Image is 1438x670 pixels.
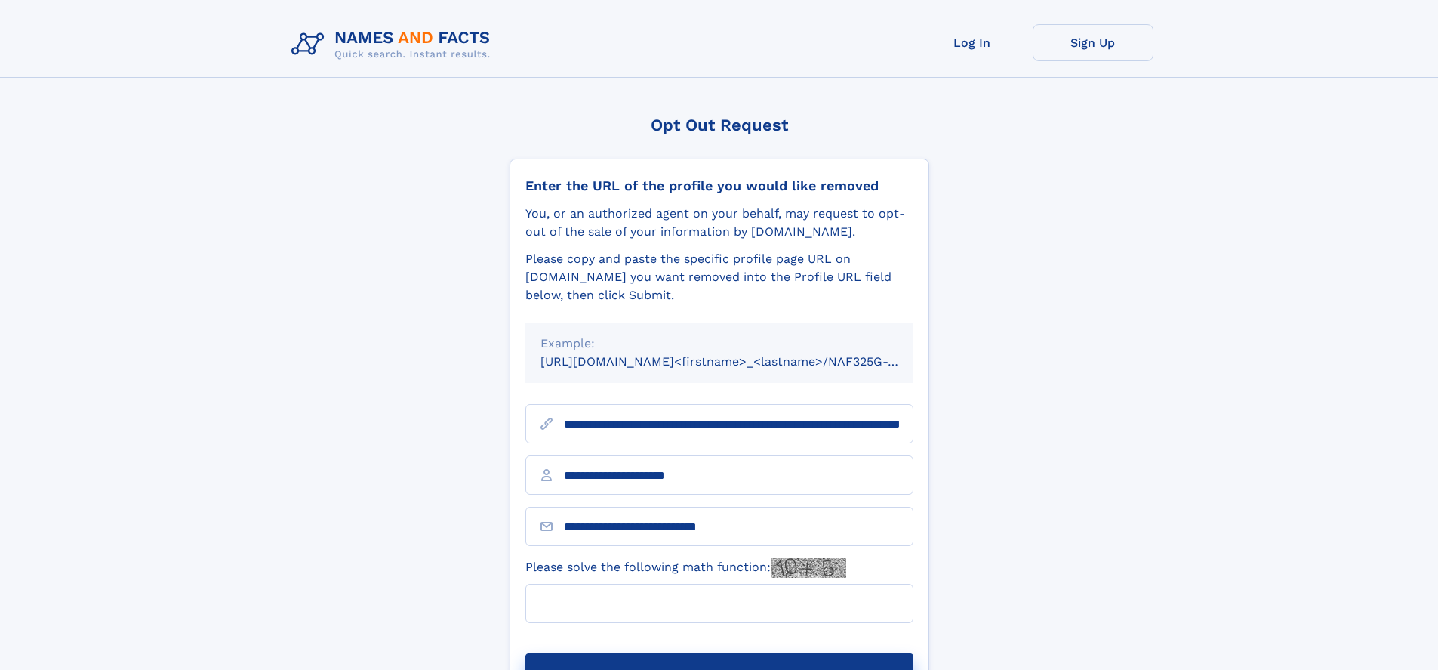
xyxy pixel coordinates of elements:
small: [URL][DOMAIN_NAME]<firstname>_<lastname>/NAF325G-xxxxxxxx [540,354,942,369]
div: Opt Out Request [510,116,929,134]
div: You, or an authorized agent on your behalf, may request to opt-out of the sale of your informatio... [525,205,913,241]
img: Logo Names and Facts [285,24,503,65]
div: Enter the URL of the profile you would like removed [525,178,913,194]
label: Please solve the following math function: [525,558,846,578]
div: Example: [540,335,898,353]
div: Please copy and paste the specific profile page URL on [DOMAIN_NAME] you want removed into the Pr... [525,250,913,304]
a: Log In [912,24,1033,61]
a: Sign Up [1033,24,1153,61]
